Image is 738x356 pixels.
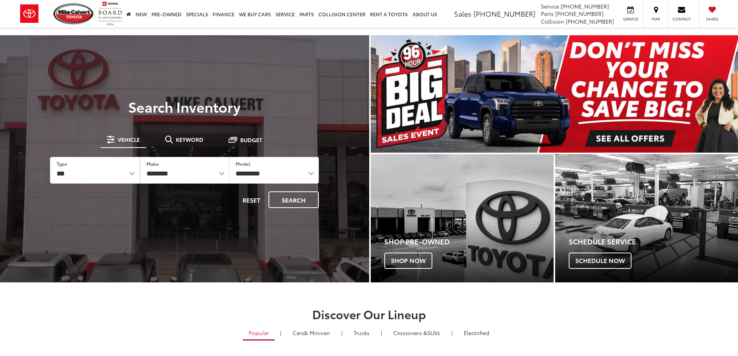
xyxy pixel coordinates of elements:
span: Saved [704,16,721,22]
span: Budget [240,137,262,143]
li: | [449,329,454,337]
span: Service [541,2,559,10]
label: Type [57,160,67,167]
span: Sales [454,9,471,19]
span: Shop Now [384,253,432,269]
a: SUVs [387,326,446,339]
span: Service [622,16,639,22]
li: | [379,329,384,337]
a: Electrified [458,326,495,339]
a: Popular [243,326,275,341]
li: | [278,329,283,337]
h3: Search Inventory [33,99,337,114]
button: Reset [236,191,267,208]
span: Parts [541,10,554,17]
a: Cars [287,326,336,339]
button: Search [268,191,319,208]
a: Shop Pre-Owned Shop Now [371,154,554,282]
div: Toyota [555,154,738,282]
span: [PHONE_NUMBER] [561,2,609,10]
span: [PHONE_NUMBER] [473,9,535,19]
span: Vehicle [118,137,140,142]
span: Collision [541,17,564,25]
span: & Minivan [304,329,330,337]
span: Keyword [176,137,203,142]
span: [PHONE_NUMBER] [555,10,604,17]
h4: Schedule Service [569,238,738,246]
h2: Discover Our Lineup [96,308,642,320]
img: Mike Calvert Toyota [53,3,95,24]
li: | [339,329,344,337]
h4: Shop Pre-Owned [384,238,554,246]
a: Schedule Service Schedule Now [555,154,738,282]
span: Schedule Now [569,253,631,269]
a: Trucks [348,326,375,339]
label: Make [146,160,159,167]
span: [PHONE_NUMBER] [566,17,614,25]
label: Model [236,160,250,167]
div: Toyota [371,154,554,282]
span: Contact [673,16,691,22]
span: Map [647,16,664,22]
span: Crossovers & [393,329,427,337]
